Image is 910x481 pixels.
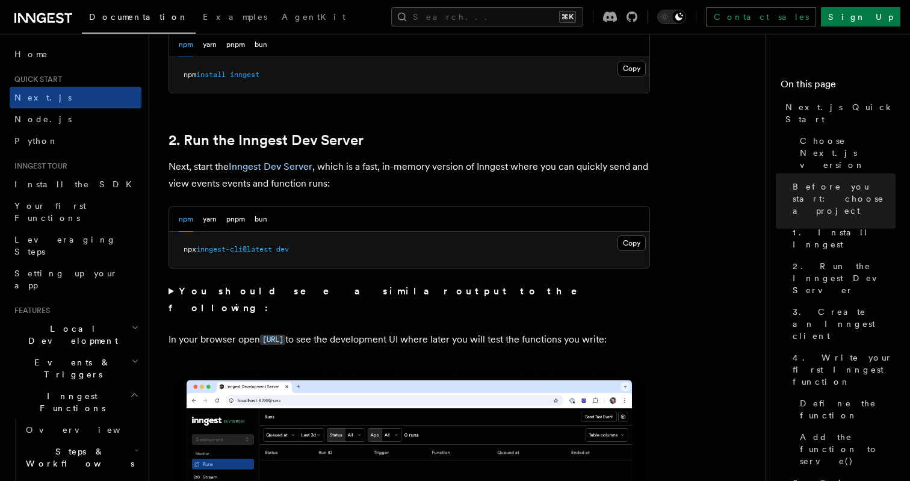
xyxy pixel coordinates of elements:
kbd: ⌘K [559,11,576,23]
a: Add the function to serve() [795,426,896,472]
span: Documentation [89,12,188,22]
button: npm [179,33,193,57]
a: 4. Write your first Inngest function [788,347,896,393]
span: inngest-cli@latest [196,245,272,253]
button: pnpm [226,207,245,232]
a: Node.js [10,108,141,130]
span: Define the function [800,397,896,421]
span: Choose Next.js version [800,135,896,171]
span: Leveraging Steps [14,235,116,256]
p: In your browser open to see the development UI where later you will test the functions you write: [169,331,650,349]
h4: On this page [781,77,896,96]
button: Toggle dark mode [657,10,686,24]
span: Inngest Functions [10,390,130,414]
button: Events & Triggers [10,352,141,385]
a: Install the SDK [10,173,141,195]
button: Search...⌘K [391,7,583,26]
a: Next.js Quick Start [781,96,896,130]
span: Your first Functions [14,201,86,223]
summary: You should see a similar output to the following: [169,283,650,317]
a: Python [10,130,141,152]
span: Python [14,136,58,146]
span: Before you start: choose a project [793,181,896,217]
a: Contact sales [706,7,816,26]
a: Define the function [795,393,896,426]
span: Home [14,48,48,60]
a: Overview [21,419,141,441]
button: yarn [203,33,217,57]
a: [URL] [260,334,285,345]
a: 1. Install Inngest [788,222,896,255]
a: 2. Run the Inngest Dev Server [169,132,364,149]
span: Install the SDK [14,179,139,189]
code: [URL] [260,335,285,345]
a: Inngest Dev Server [229,161,312,172]
a: 2. Run the Inngest Dev Server [788,255,896,301]
a: Setting up your app [10,262,141,296]
span: Features [10,306,50,315]
a: Next.js [10,87,141,108]
button: Copy [617,61,646,76]
span: Next.js Quick Start [785,101,896,125]
span: dev [276,245,289,253]
button: Local Development [10,318,141,352]
button: Inngest Functions [10,385,141,419]
a: Examples [196,4,274,33]
span: 2. Run the Inngest Dev Server [793,260,896,296]
span: 1. Install Inngest [793,226,896,250]
a: 3. Create an Inngest client [788,301,896,347]
span: Next.js [14,93,72,102]
a: Home [10,43,141,65]
span: inngest [230,70,259,79]
a: Documentation [82,4,196,34]
span: Events & Triggers [10,356,131,380]
button: yarn [203,207,217,232]
span: Setting up your app [14,268,118,290]
a: Leveraging Steps [10,229,141,262]
span: Inngest tour [10,161,67,171]
span: npx [184,245,196,253]
span: 3. Create an Inngest client [793,306,896,342]
span: Local Development [10,323,131,347]
button: npm [179,207,193,232]
a: Before you start: choose a project [788,176,896,222]
span: Steps & Workflows [21,445,134,470]
span: Overview [26,425,150,435]
span: npm [184,70,196,79]
button: pnpm [226,33,245,57]
span: Node.js [14,114,72,124]
strong: You should see a similar output to the following: [169,285,594,314]
a: AgentKit [274,4,353,33]
button: bun [255,207,267,232]
button: Steps & Workflows [21,441,141,474]
span: Add the function to serve() [800,431,896,467]
span: AgentKit [282,12,345,22]
a: Choose Next.js version [795,130,896,176]
span: install [196,70,226,79]
span: Quick start [10,75,62,84]
button: bun [255,33,267,57]
button: Copy [617,235,646,251]
span: Examples [203,12,267,22]
a: Sign Up [821,7,900,26]
span: 4. Write your first Inngest function [793,352,896,388]
a: Your first Functions [10,195,141,229]
p: Next, start the , which is a fast, in-memory version of Inngest where you can quickly send and vi... [169,158,650,192]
